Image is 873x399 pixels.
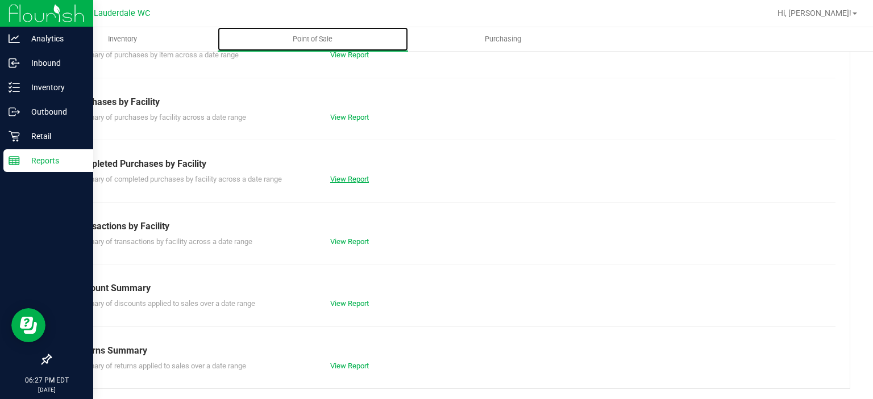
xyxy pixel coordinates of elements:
[5,375,88,385] p: 06:27 PM EDT
[73,175,282,183] span: Summary of completed purchases by facility across a date range
[9,33,20,44] inline-svg: Analytics
[5,385,88,394] p: [DATE]
[73,299,255,308] span: Summary of discounts applied to sales over a date range
[778,9,851,18] span: Hi, [PERSON_NAME]!
[20,129,88,143] p: Retail
[73,51,239,59] span: Summary of purchases by item across a date range
[330,237,369,246] a: View Report
[93,34,152,44] span: Inventory
[330,113,369,121] a: View Report
[330,299,369,308] a: View Report
[218,27,408,51] a: Point of Sale
[330,362,369,370] a: View Report
[9,155,20,166] inline-svg: Reports
[330,175,369,183] a: View Report
[20,105,88,119] p: Outbound
[9,57,20,69] inline-svg: Inbound
[330,51,369,59] a: View Report
[73,157,827,171] div: Completed Purchases by Facility
[277,34,348,44] span: Point of Sale
[20,154,88,167] p: Reports
[9,106,20,117] inline-svg: Outbound
[73,237,252,246] span: Summary of transactions by facility across a date range
[73,362,246,370] span: Summary of returns applied to sales over a date range
[20,32,88,45] p: Analytics
[73,113,246,121] span: Summary of purchases by facility across a date range
[82,9,150,18] span: Ft. Lauderdale WC
[73,95,827,109] div: Purchases by Facility
[9,131,20,142] inline-svg: Retail
[469,34,537,44] span: Purchasing
[9,82,20,93] inline-svg: Inventory
[73,282,827,295] div: Discount Summary
[27,27,218,51] a: Inventory
[408,27,598,51] a: Purchasing
[20,56,88,70] p: Inbound
[11,308,45,342] iframe: Resource center
[73,344,827,358] div: Returns Summary
[20,81,88,94] p: Inventory
[73,220,827,233] div: Transactions by Facility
